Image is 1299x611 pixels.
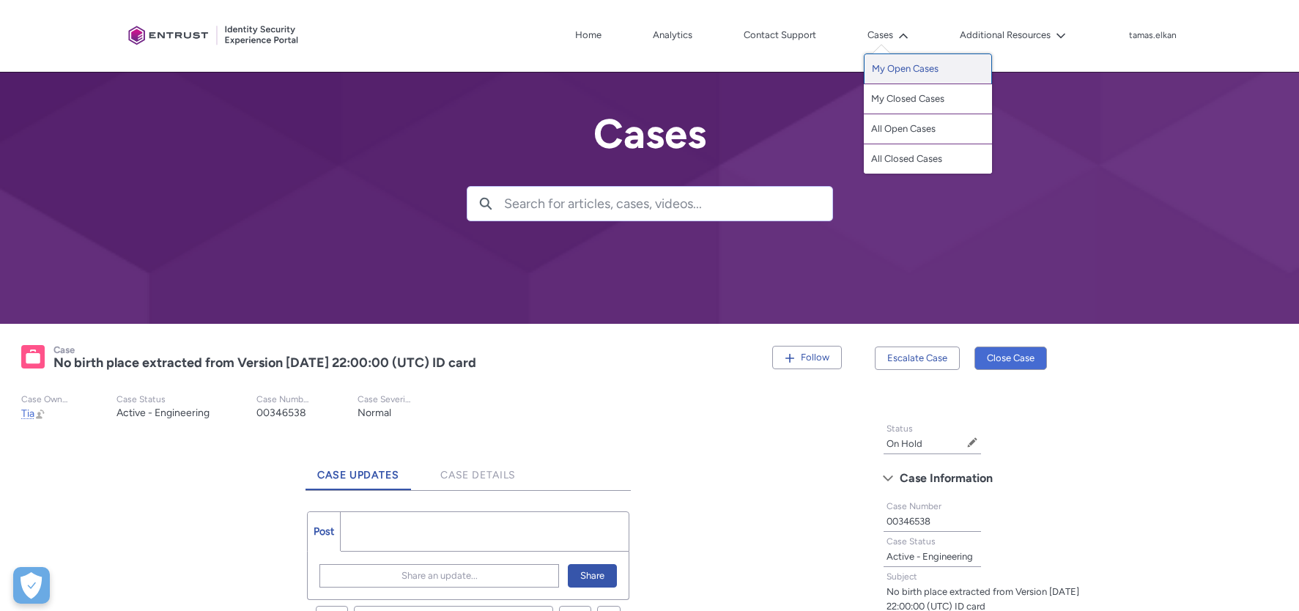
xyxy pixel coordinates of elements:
[21,394,70,405] p: Case Owner
[887,571,917,582] span: Subject
[887,516,930,527] lightning-formatted-text: 00346538
[306,450,411,490] a: Case Updates
[887,423,913,434] span: Status
[966,437,978,448] button: Edit Status
[887,551,973,562] lightning-formatted-text: Active - Engineering
[319,564,559,588] button: Share an update...
[429,450,528,490] a: Case Details
[1129,31,1177,41] p: tamas.elkan
[53,344,75,355] records-entity-label: Case
[21,407,34,420] span: Tia
[876,467,1105,490] button: Case Information
[34,407,46,420] button: Change Owner
[864,84,992,114] a: My Closed Cases
[571,24,605,46] a: Home
[580,565,604,587] span: Share
[801,352,829,363] span: Follow
[116,394,210,405] p: Case Status
[772,346,842,369] button: Follow
[1128,27,1177,42] button: User Profile tamas.elkan
[1232,544,1299,611] iframe: Qualified Messenger
[314,525,334,538] span: Post
[256,394,311,405] p: Case Number
[864,24,912,46] button: Cases
[53,355,476,371] lightning-formatted-text: No birth place extracted from Version 31 Mar 2016, 22:00:00 (UTC) ID card
[900,467,993,489] span: Case Information
[308,512,341,551] a: Post
[887,438,922,449] lightning-formatted-text: On Hold
[12,233,212,245] a: [EMAIL_ADDRESS][DOMAIN_NAME]
[256,407,306,419] lightning-formatted-text: 00346538
[568,564,617,588] button: Share
[13,567,50,604] div: Cookie Preferences
[864,114,992,144] a: All Open Cases
[864,144,992,174] a: All Closed Cases
[887,501,941,511] span: Case Number
[358,394,412,405] p: Case Severity
[358,407,391,419] lightning-formatted-text: Normal
[116,407,210,419] lightning-formatted-text: Active - Engineering
[317,469,399,481] span: Case Updates
[864,53,992,84] a: My Open Cases
[401,565,478,587] span: Share an update...
[887,536,936,547] span: Case Status
[956,24,1070,46] button: Additional Resources
[649,24,696,46] a: Analytics, opens in new tab
[504,187,832,221] input: Search for articles, cases, videos...
[13,567,50,604] button: Open Preferences
[875,347,960,370] button: Escalate Case
[8,182,48,194] strong: [DATE]
[974,347,1047,370] button: Close Case
[440,469,517,481] span: Case Details
[307,511,629,600] div: Chatter Publisher
[467,111,833,157] h2: Cases
[740,24,820,46] a: Contact Support
[467,187,504,221] button: Search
